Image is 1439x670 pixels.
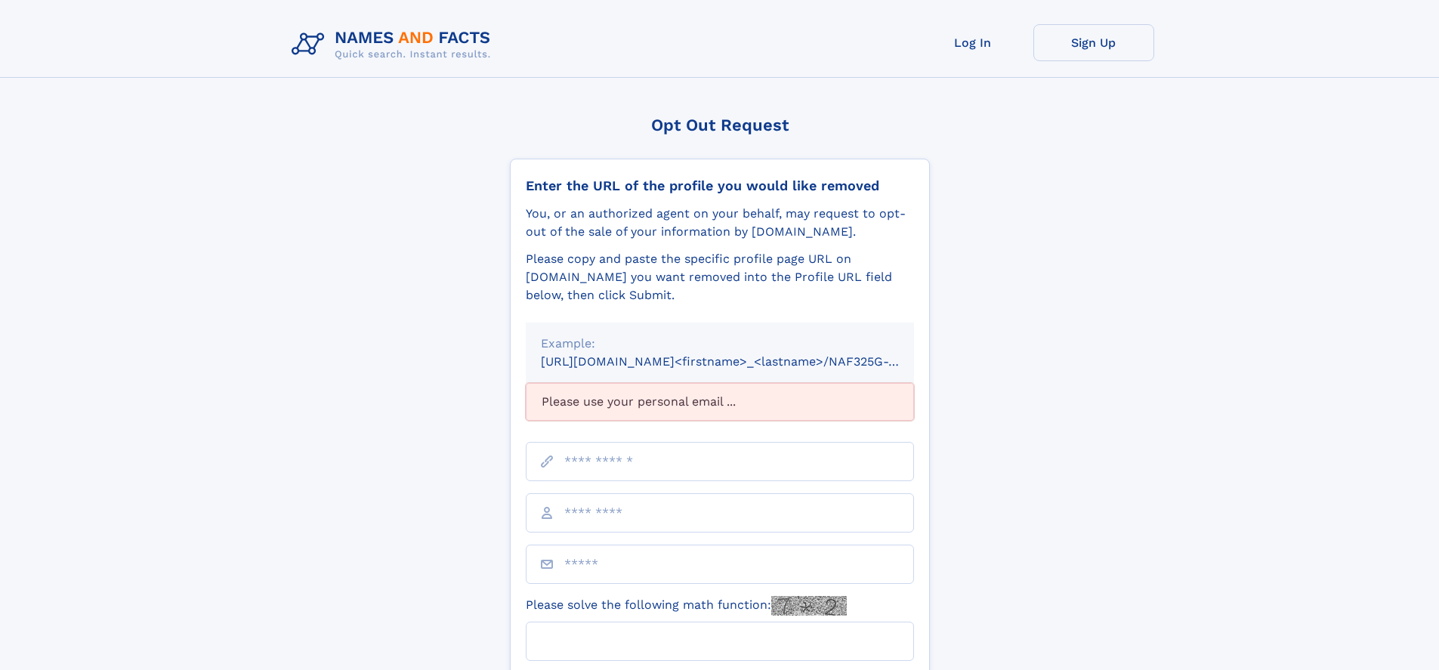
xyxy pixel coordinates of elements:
small: [URL][DOMAIN_NAME]<firstname>_<lastname>/NAF325G-xxxxxxxx [541,354,943,369]
a: Sign Up [1033,24,1154,61]
label: Please solve the following math function: [526,596,847,616]
img: Logo Names and Facts [286,24,503,65]
div: Please use your personal email ... [526,383,914,421]
div: Opt Out Request [510,116,930,134]
div: You, or an authorized agent on your behalf, may request to opt-out of the sale of your informatio... [526,205,914,241]
a: Log In [912,24,1033,61]
div: Please copy and paste the specific profile page URL on [DOMAIN_NAME] you want removed into the Pr... [526,250,914,304]
div: Enter the URL of the profile you would like removed [526,178,914,194]
div: Example: [541,335,899,353]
